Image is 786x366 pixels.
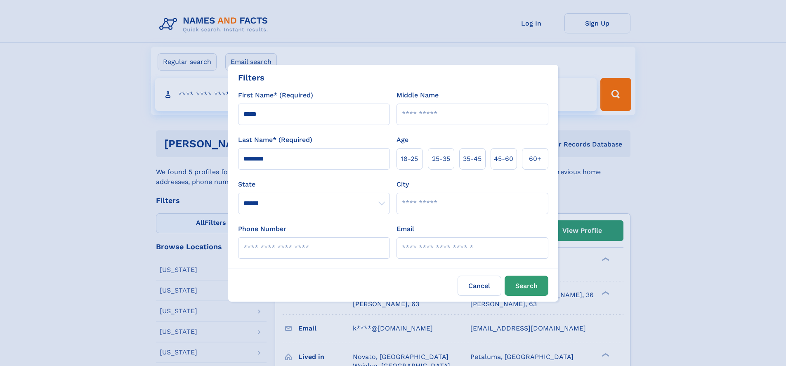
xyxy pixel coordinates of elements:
[397,179,409,189] label: City
[397,224,414,234] label: Email
[401,154,418,164] span: 18‑25
[463,154,482,164] span: 35‑45
[432,154,450,164] span: 25‑35
[505,276,548,296] button: Search
[238,224,286,234] label: Phone Number
[238,135,312,145] label: Last Name* (Required)
[397,135,408,145] label: Age
[529,154,541,164] span: 60+
[238,90,313,100] label: First Name* (Required)
[238,179,390,189] label: State
[458,276,501,296] label: Cancel
[494,154,513,164] span: 45‑60
[397,90,439,100] label: Middle Name
[238,71,264,84] div: Filters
